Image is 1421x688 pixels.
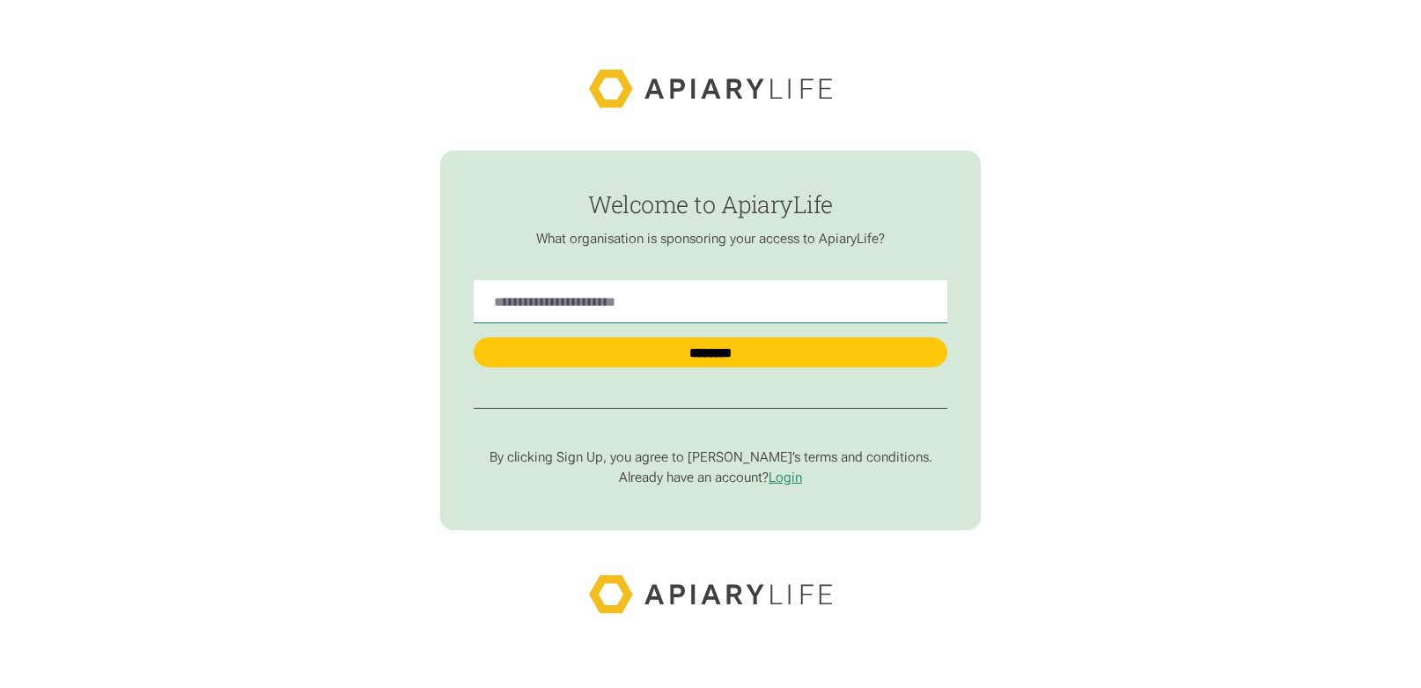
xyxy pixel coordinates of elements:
h1: Welcome to ApiaryLife [474,191,947,218]
form: find-employer [440,151,982,531]
p: By clicking Sign Up, you agree to [PERSON_NAME]’s terms and conditions. [474,449,947,466]
p: What organisation is sponsoring your access to ApiaryLife? [474,231,947,248]
p: Already have an account? [474,470,947,486]
a: Login [769,470,802,485]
